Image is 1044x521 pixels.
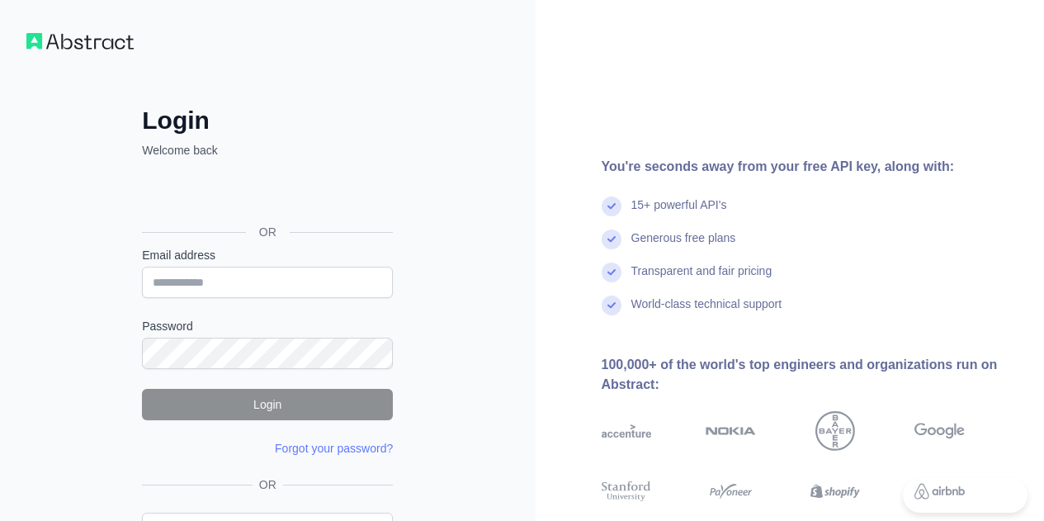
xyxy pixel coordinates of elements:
[631,296,782,329] div: World-class technical support
[903,478,1027,513] iframe: Toggle Customer Support
[602,411,652,451] img: accenture
[815,411,855,451] img: bayer
[253,476,283,493] span: OR
[810,479,861,504] img: shopify
[602,355,1018,395] div: 100,000+ of the world's top engineers and organizations run on Abstract:
[602,296,621,315] img: check mark
[602,197,621,216] img: check mark
[142,389,393,420] button: Login
[275,442,393,455] a: Forgot your password?
[706,411,756,451] img: nokia
[914,411,965,451] img: google
[602,230,621,249] img: check mark
[602,479,652,504] img: stanford university
[631,197,727,230] div: 15+ powerful API's
[134,177,398,213] iframe: Sign in with Google Button
[26,33,134,50] img: Workflow
[142,318,393,334] label: Password
[142,106,393,135] h2: Login
[631,263,772,296] div: Transparent and fair pricing
[706,479,756,504] img: payoneer
[631,230,736,263] div: Generous free plans
[602,263,621,282] img: check mark
[142,247,393,263] label: Email address
[142,142,393,159] p: Welcome back
[602,157,1018,177] div: You're seconds away from your free API key, along with:
[246,224,290,240] span: OR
